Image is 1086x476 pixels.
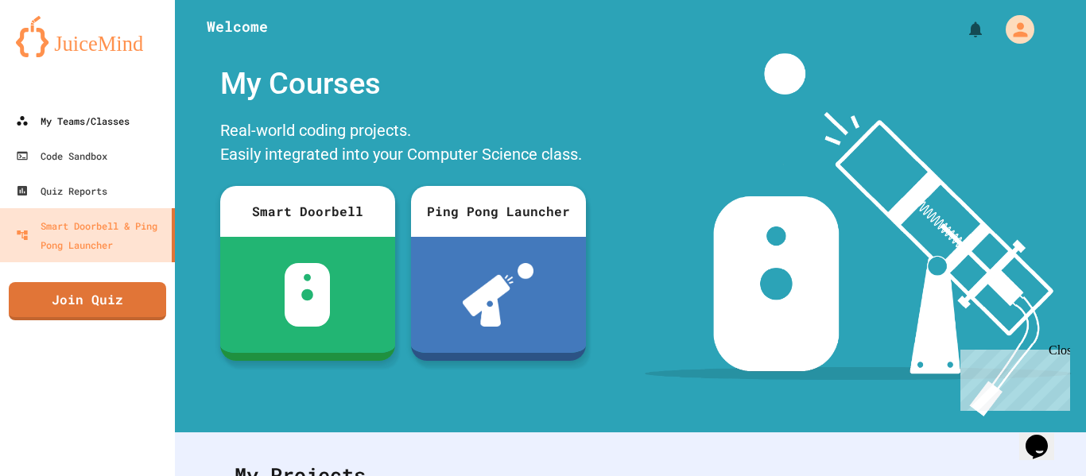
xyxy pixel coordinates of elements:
img: sdb-white.svg [285,263,330,327]
div: My Notifications [937,16,989,43]
div: My Teams/Classes [16,111,130,130]
div: Smart Doorbell & Ping Pong Launcher [16,216,165,254]
img: ppl-with-ball.png [463,263,533,327]
div: Code Sandbox [16,146,107,165]
div: Smart Doorbell [220,186,395,237]
iframe: chat widget [954,343,1070,411]
div: Real-world coding projects. Easily integrated into your Computer Science class. [212,114,594,174]
div: My Courses [212,53,594,114]
div: Quiz Reports [16,181,107,200]
div: Chat with us now!Close [6,6,110,101]
div: My Account [989,11,1038,48]
iframe: chat widget [1019,412,1070,460]
a: Join Quiz [9,282,166,320]
img: banner-image-my-projects.png [645,53,1071,416]
img: logo-orange.svg [16,16,159,57]
div: Ping Pong Launcher [411,186,586,237]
